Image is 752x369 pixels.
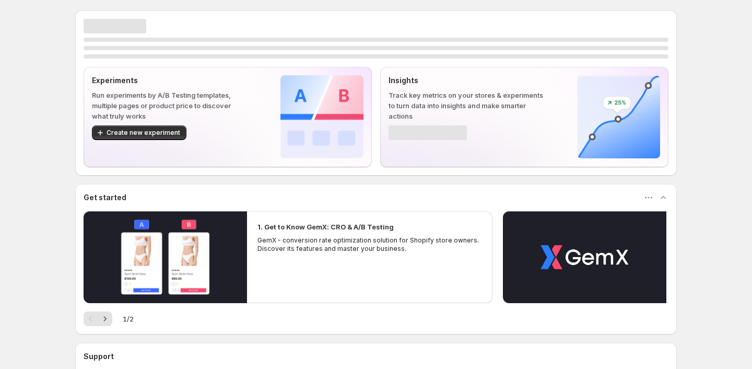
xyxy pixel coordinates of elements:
[503,211,666,303] button: Play video
[92,90,247,121] p: Run experiments by A/B Testing templates, multiple pages or product price to discover what truly ...
[98,312,112,326] button: Next
[92,75,247,86] p: Experiments
[84,312,112,326] nav: Pagination
[123,314,134,324] span: 1 / 2
[84,211,247,303] button: Play video
[84,192,126,203] h3: Get started
[389,90,544,121] p: Track key metrics on your stores & experiments to turn data into insights and make smarter actions
[92,125,186,140] button: Create new experiment
[280,75,363,158] img: Experiments
[389,75,544,86] p: Insights
[257,222,394,232] h2: 1. Get to Know GemX: CRO & A/B Testing
[107,129,180,137] span: Create new experiment
[577,75,660,158] img: Insights
[84,351,114,362] h3: Support
[257,236,482,253] p: GemX - conversion rate optimization solution for Shopify store owners. Discover its features and ...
